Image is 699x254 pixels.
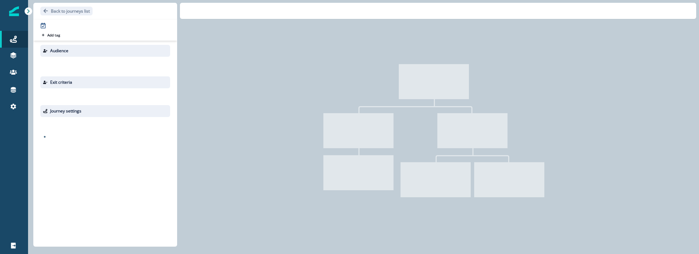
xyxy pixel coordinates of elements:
[50,108,81,114] p: Journey settings
[40,7,93,15] button: Go back
[40,32,61,38] button: Add tag
[9,6,19,16] img: Inflection
[47,33,60,37] p: Add tag
[50,79,72,85] p: Exit criteria
[50,48,68,54] p: Audience
[51,8,90,14] p: Back to journeys list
